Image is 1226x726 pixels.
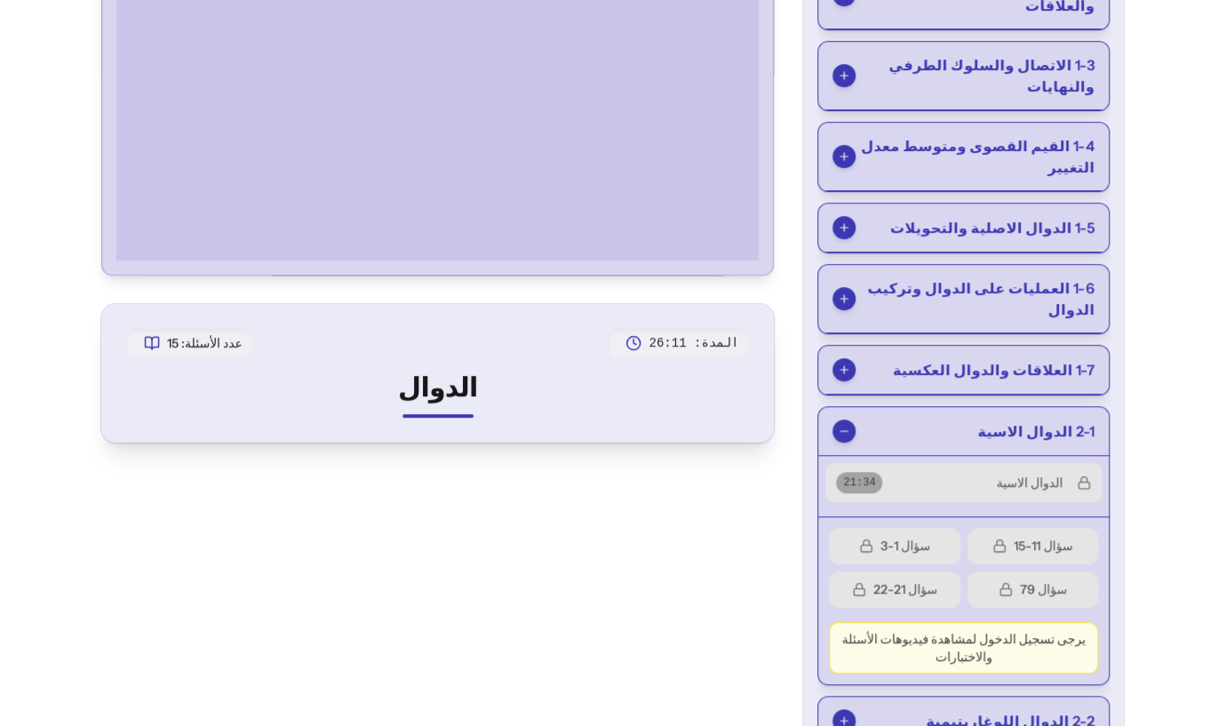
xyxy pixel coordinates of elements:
[818,346,1109,395] button: 1-7 العلاقات والدوال العكسية
[818,265,1109,333] button: 1-6 العمليات على الدوال وتركيب الدوال
[836,472,882,493] span: 21 : 34
[818,123,1109,191] button: 1-4 القيم القصوى ومتوسط معدل التغيير
[873,580,937,599] span: سؤال 21-22
[967,528,1098,564] button: سؤال 11-15
[977,420,1095,442] span: 2-1 الدوال الاسية
[856,135,1095,178] span: 1-4 القيم القصوى ومتوسط معدل التغيير
[856,277,1095,320] span: 1-6 العمليات على الدوال وتركيب الدوال
[1014,537,1072,555] span: سؤال 11-15
[1020,580,1067,599] span: سؤال 79
[825,463,1102,502] button: الدوال الاسية21:34
[818,42,1109,110] button: 1-3 الاتصال والسلوك الطرفي والنهايات
[893,359,1095,380] span: 1-7 العلاقات والدوال العكسية
[649,334,738,352] span: المدة: 26:11
[167,334,243,352] span: عدد الأسئلة: 15
[818,203,1109,252] button: 1-5 الدوال الاصلية والتحويلات
[856,54,1095,97] span: 1-3 الاتصال والسلوك الطرفي والنهايات
[126,371,749,403] h2: الدوال
[829,622,1098,674] div: يرجى تسجيل الدخول لمشاهدة فيديوهات الأسئلة والاختبارات
[829,528,959,564] button: سؤال 1-3
[996,474,1063,491] span: الدوال الاسية
[829,571,959,608] button: سؤال 21-22
[880,537,930,555] span: سؤال 1-3
[967,571,1098,608] button: سؤال 79
[890,217,1095,238] span: 1-5 الدوال الاصلية والتحويلات
[818,407,1109,456] button: 2-1 الدوال الاسية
